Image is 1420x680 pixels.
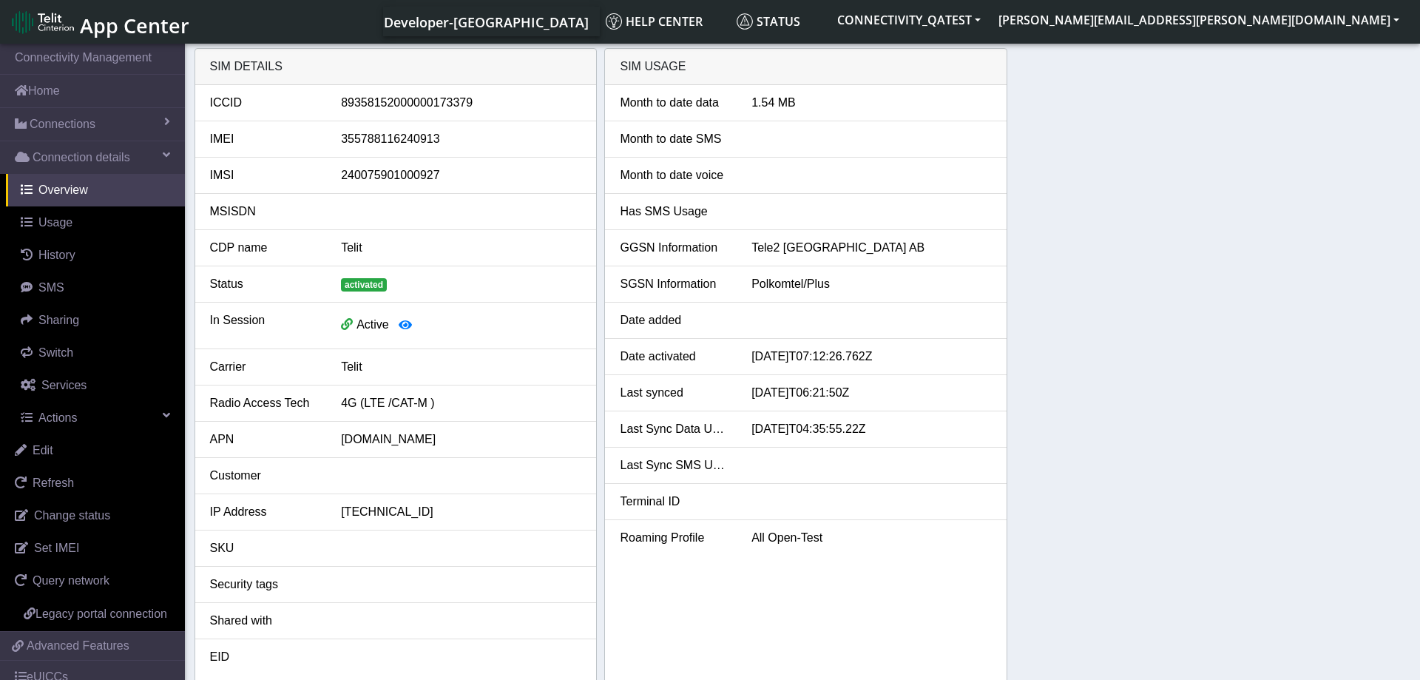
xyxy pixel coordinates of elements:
div: Carrier [199,358,331,376]
div: SIM details [195,49,597,85]
span: Set IMEI [34,542,79,554]
div: Date activated [609,348,740,366]
span: Usage [38,216,72,229]
div: 89358152000000173379 [330,94,592,112]
span: Active [356,318,389,331]
div: Month to date data [609,94,740,112]
button: CONNECTIVITY_QATEST [828,7,990,33]
a: History [6,239,185,272]
div: Telit [330,358,592,376]
span: History [38,249,75,261]
span: SMS [38,281,64,294]
span: Services [41,379,87,391]
button: View session details [389,312,422,340]
div: In Session [199,312,331,340]
div: SIM Usage [605,49,1007,85]
span: Refresh [33,477,74,489]
a: Switch [6,337,185,369]
div: Tele2 [GEOGRAPHIC_DATA] AB [740,239,1003,257]
div: EID [199,648,331,666]
a: Services [6,369,185,402]
span: Status [737,13,800,30]
div: SGSN Information [609,275,740,293]
span: Edit [33,444,53,457]
div: Radio Access Tech [199,394,331,412]
button: [PERSON_NAME][EMAIL_ADDRESS][PERSON_NAME][DOMAIN_NAME] [990,7,1408,33]
img: logo-telit-cinterion-gw-new.png [12,10,74,34]
div: Polkomtel/Plus [740,275,1003,293]
div: [TECHNICAL_ID] [330,503,592,521]
a: SMS [6,272,185,304]
div: Month to date voice [609,166,740,184]
a: Status [731,7,828,36]
div: [DATE]T06:21:50Z [740,384,1003,402]
span: activated [341,278,387,292]
span: Connection details [33,149,130,166]
div: Has SMS Usage [609,203,740,221]
div: [DATE]T04:35:55.22Z [740,420,1003,438]
a: App Center [12,6,187,38]
div: Customer [199,467,331,485]
span: Sharing [38,314,79,326]
div: Last Sync SMS Usage [609,457,740,474]
img: status.svg [737,13,753,30]
div: IMEI [199,130,331,148]
div: Date added [609,312,740,329]
span: Query network [33,574,109,587]
span: Advanced Features [27,637,129,655]
span: App Center [80,12,189,39]
div: APN [199,431,331,448]
div: [DOMAIN_NAME] [330,431,592,448]
span: Change status [34,509,110,522]
div: All Open-Test [740,529,1003,547]
div: 1.54 MB [740,94,1003,112]
div: 240075901000927 [330,166,592,184]
div: Last synced [609,384,740,402]
a: Actions [6,402,185,434]
div: Month to date SMS [609,130,740,148]
a: Usage [6,206,185,239]
div: Roaming Profile [609,529,740,547]
div: IP Address [199,503,331,521]
div: Terminal ID [609,493,740,511]
a: Sharing [6,304,185,337]
img: knowledge.svg [606,13,622,30]
div: 4G (LTE /CAT-M ) [330,394,592,412]
span: Developer-[GEOGRAPHIC_DATA] [384,13,589,31]
div: SKU [199,539,331,557]
span: Switch [38,346,73,359]
div: MSISDN [199,203,331,221]
div: Last Sync Data Usage [609,420,740,438]
div: Status [199,275,331,293]
div: Security tags [199,576,331,593]
a: Help center [600,7,731,36]
div: ICCID [199,94,331,112]
a: Overview [6,174,185,206]
div: GGSN Information [609,239,740,257]
span: Help center [606,13,703,30]
div: [DATE]T07:12:26.762Z [740,348,1003,366]
div: IMSI [199,166,331,184]
span: Connections [30,115,95,133]
span: Overview [38,184,88,196]
div: Telit [330,239,592,257]
div: 355788116240913 [330,130,592,148]
div: CDP name [199,239,331,257]
span: Actions [38,411,77,424]
div: Shared with [199,612,331,630]
a: Your current platform instance [383,7,588,36]
span: Legacy portal connection [35,607,167,620]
